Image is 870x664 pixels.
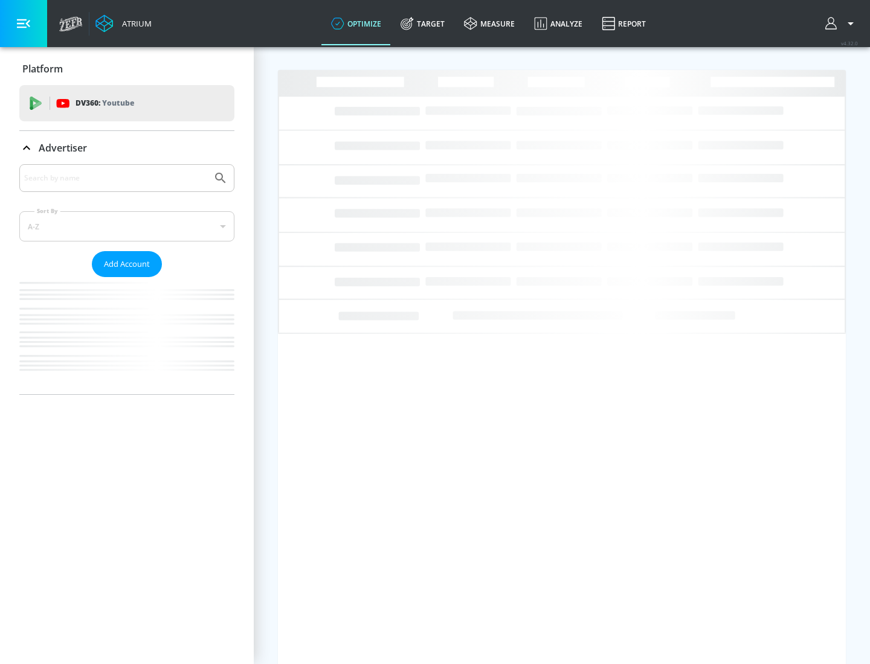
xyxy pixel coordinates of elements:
a: Atrium [95,14,152,33]
div: A-Z [19,211,234,241]
div: Platform [19,52,234,86]
div: Atrium [117,18,152,29]
button: Add Account [92,251,162,277]
p: Advertiser [39,141,87,155]
a: Report [592,2,656,45]
p: Platform [22,62,63,75]
input: Search by name [24,170,207,186]
span: Add Account [104,257,150,271]
nav: list of Advertiser [19,277,234,394]
p: Youtube [102,97,134,109]
a: Target [391,2,454,45]
a: optimize [321,2,391,45]
label: Sort By [34,207,60,215]
a: Analyze [524,2,592,45]
div: Advertiser [19,131,234,165]
a: measure [454,2,524,45]
div: DV360: Youtube [19,85,234,121]
p: DV360: [76,97,134,110]
div: Advertiser [19,164,234,394]
span: v 4.32.0 [841,40,858,46]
